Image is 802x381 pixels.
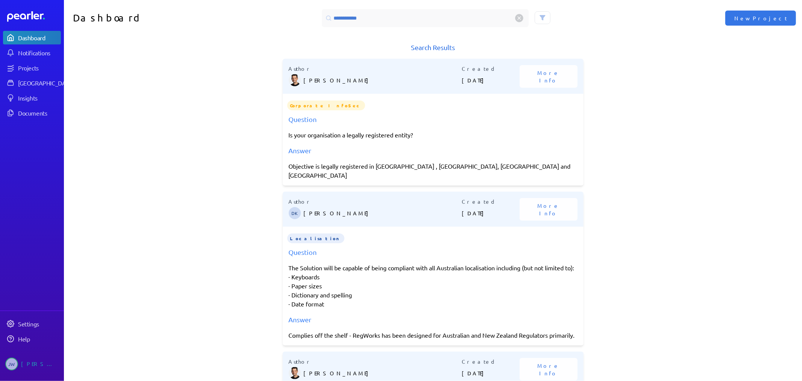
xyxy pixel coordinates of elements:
div: Question [289,114,578,124]
p: Created [462,198,520,206]
p: [PERSON_NAME] [304,366,462,381]
div: [GEOGRAPHIC_DATA] [18,79,74,87]
h1: Search Results [283,42,584,53]
button: More Info [520,65,578,88]
p: Is your organisation a legally registered entity? [289,130,578,139]
p: Created [462,358,520,366]
div: Insights [18,94,60,102]
a: JW[PERSON_NAME] [3,355,61,373]
div: Dashboard [18,34,60,41]
a: Documents [3,106,61,120]
span: More Info [529,202,569,217]
div: Complies off the shelf - RegWorks has been designed for Australian and New Zealand Regulators pri... [289,331,578,340]
button: More Info [520,358,578,381]
div: Projects [18,64,60,72]
p: Author [289,198,462,206]
a: Help [3,332,61,346]
div: Help [18,335,60,343]
button: More Info [520,198,578,221]
div: Objective is legally registered in [GEOGRAPHIC_DATA] , [GEOGRAPHIC_DATA], [GEOGRAPHIC_DATA] and [... [289,162,578,180]
p: [DATE] [462,366,520,381]
span: More Info [529,69,569,84]
p: [PERSON_NAME] [304,73,462,88]
a: Settings [3,317,61,331]
p: Author [289,65,462,73]
p: [DATE] [462,73,520,88]
div: Answer [289,145,578,155]
div: Answer [289,314,578,325]
a: Dashboard [7,11,61,22]
span: Dan Kilgallon [289,207,301,219]
p: [DATE] [462,206,520,221]
span: New Project [734,14,787,22]
span: Jeremy Williams [5,358,18,370]
div: Question [289,247,578,257]
a: [GEOGRAPHIC_DATA] [3,76,61,90]
span: Corporate InfoSec [287,101,365,110]
p: Author [289,358,462,366]
p: Created [462,65,520,73]
a: Insights [3,91,61,105]
p: The Solution will be capable of being compliant with all Australian localisation including (but n... [289,263,578,308]
div: [PERSON_NAME] [21,358,59,370]
div: Notifications [18,49,60,56]
div: Documents [18,109,60,117]
h1: Dashboard [73,9,249,27]
a: Projects [3,61,61,75]
p: [PERSON_NAME] [304,206,462,221]
a: Dashboard [3,31,61,44]
button: New Project [725,11,796,26]
span: More Info [529,362,569,377]
img: James Layton [289,367,301,379]
span: Localisation [287,233,344,243]
a: Notifications [3,46,61,59]
div: Settings [18,320,60,328]
img: James Layton [289,74,301,86]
